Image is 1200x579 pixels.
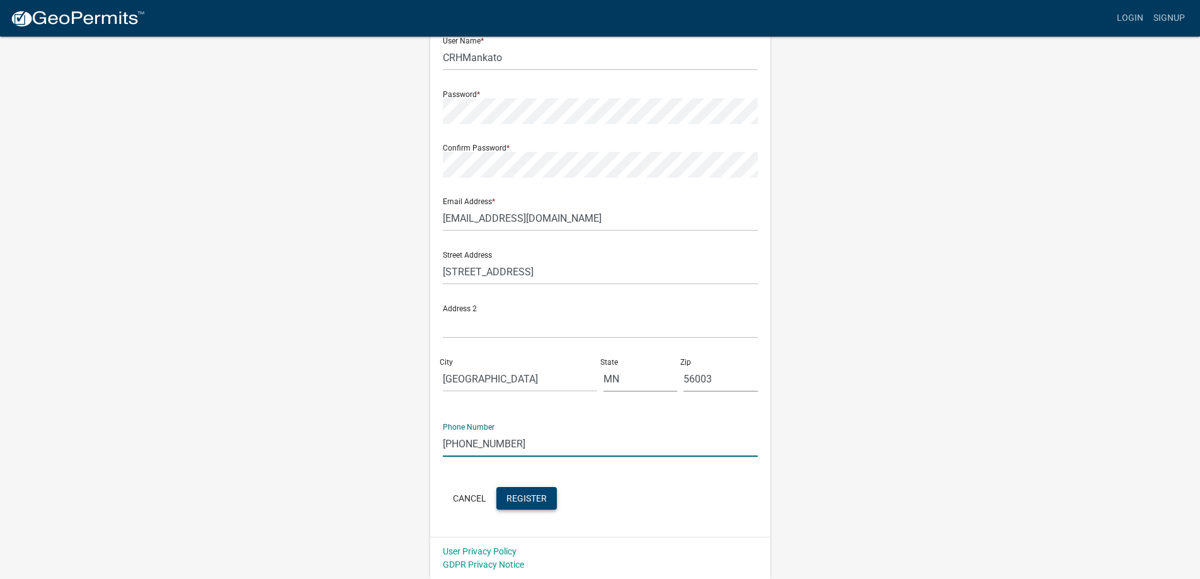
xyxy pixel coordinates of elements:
[1112,6,1148,30] a: Login
[496,487,557,510] button: Register
[1148,6,1190,30] a: Signup
[443,559,524,570] a: GDPR Privacy Notice
[443,546,517,556] a: User Privacy Policy
[443,487,496,510] button: Cancel
[506,493,547,503] span: Register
